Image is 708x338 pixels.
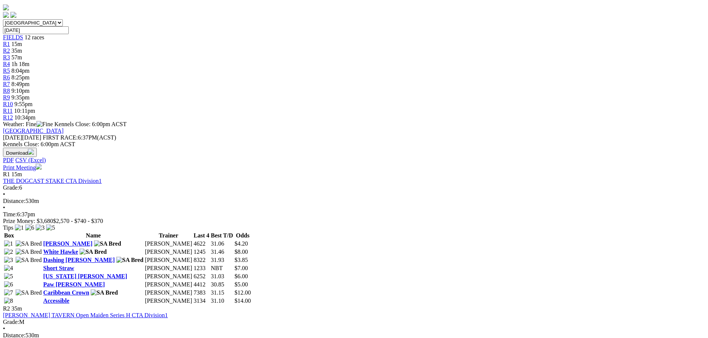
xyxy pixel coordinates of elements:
a: [PERSON_NAME] TAVERN Open Maiden Series H CTA Division1 [3,312,168,318]
th: Odds [234,232,251,239]
img: twitter.svg [10,12,16,18]
span: R1 [3,41,10,47]
a: Dashing [PERSON_NAME] [43,257,114,263]
a: FIELDS [3,34,23,40]
span: 15m [12,41,22,47]
a: R7 [3,81,10,87]
td: [PERSON_NAME] [145,289,193,296]
span: R11 [3,108,13,114]
img: printer.svg [36,164,42,170]
img: 1 [15,224,24,231]
td: 31.46 [210,248,233,256]
td: NBT [210,265,233,272]
a: Short Straw [43,265,74,271]
a: THE DOGCAST STAKE CTA Division1 [3,178,102,184]
a: [US_STATE] [PERSON_NAME] [43,273,127,279]
span: Box [4,232,14,239]
td: 8322 [193,256,210,264]
input: Select date [3,26,69,34]
td: 1233 [193,265,210,272]
span: $3.85 [235,257,248,263]
span: FIRST RACE: [43,134,78,141]
span: R2 [3,305,10,312]
img: 4 [4,265,13,272]
img: SA Bred [91,289,118,296]
td: [PERSON_NAME] [145,265,193,272]
span: $5.00 [235,281,248,288]
div: 6 [3,184,705,191]
img: 8 [4,298,13,304]
td: [PERSON_NAME] [145,281,193,288]
img: SA Bred [16,240,42,247]
a: PDF [3,157,14,163]
div: Kennels Close: 6:00pm ACST [3,141,705,148]
td: [PERSON_NAME] [145,248,193,256]
td: 4622 [193,240,210,247]
img: 6 [25,224,34,231]
td: 31.03 [210,273,233,280]
a: Print Meeting [3,164,42,171]
a: CSV (Excel) [15,157,46,163]
a: R3 [3,54,10,60]
a: Accessible [43,298,69,304]
td: 4412 [193,281,210,288]
span: $2,570 - $740 - $370 [53,218,103,224]
span: Kennels Close: 6:00pm ACST [54,121,126,127]
img: facebook.svg [3,12,9,18]
a: R12 [3,114,13,121]
span: $7.00 [235,265,248,271]
span: Time: [3,211,17,217]
span: • [3,325,5,332]
span: $4.20 [235,240,248,247]
a: R10 [3,101,13,107]
a: [PERSON_NAME] [43,240,92,247]
td: [PERSON_NAME] [145,273,193,280]
span: $8.00 [235,249,248,255]
span: 8:04pm [12,68,30,74]
div: 6:37pm [3,211,705,218]
span: • [3,204,5,211]
span: • [3,191,5,197]
img: download.svg [28,149,34,155]
a: R8 [3,88,10,94]
img: SA Bred [16,289,42,296]
th: Last 4 [193,232,210,239]
a: White Hawke [43,249,78,255]
img: 5 [4,273,13,280]
a: R2 [3,47,10,54]
img: logo-grsa-white.png [3,4,9,10]
span: 9:10pm [12,88,30,94]
td: [PERSON_NAME] [145,240,193,247]
span: [DATE] [3,134,22,141]
div: M [3,319,705,325]
span: Tips [3,224,13,231]
img: SA Bred [16,249,42,255]
img: SA Bred [116,257,143,263]
th: Name [43,232,144,239]
td: 3134 [193,297,210,305]
div: Prize Money: $3,680 [3,218,705,224]
td: 30.85 [210,281,233,288]
a: Paw [PERSON_NAME] [43,281,105,288]
img: 7 [4,289,13,296]
img: SA Bred [80,249,107,255]
span: 8:25pm [12,74,30,81]
img: 6 [4,281,13,288]
img: 3 [4,257,13,263]
a: R4 [3,61,10,67]
span: 35m [12,305,22,312]
img: SA Bred [16,257,42,263]
td: [PERSON_NAME] [145,256,193,264]
span: 9:35pm [12,94,30,101]
span: 12 races [25,34,44,40]
img: 2 [4,249,13,255]
a: R5 [3,68,10,74]
th: Trainer [145,232,193,239]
